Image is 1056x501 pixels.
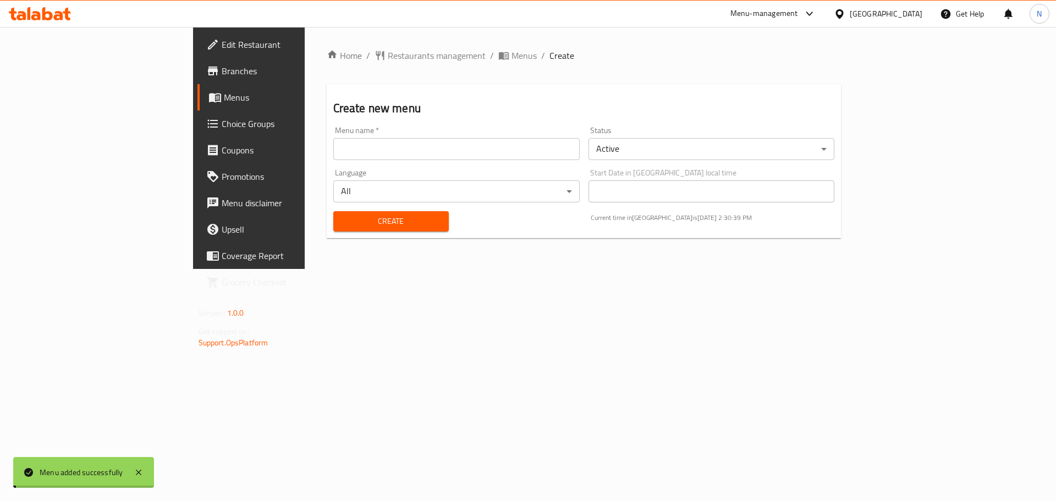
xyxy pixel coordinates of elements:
[197,137,370,163] a: Coupons
[197,58,370,84] a: Branches
[591,213,835,223] p: Current time in [GEOGRAPHIC_DATA] is [DATE] 2:30:39 PM
[227,306,244,320] span: 1.0.0
[222,64,361,78] span: Branches
[197,190,370,216] a: Menu disclaimer
[222,38,361,51] span: Edit Restaurant
[197,216,370,243] a: Upsell
[388,49,486,62] span: Restaurants management
[222,249,361,262] span: Coverage Report
[333,211,449,232] button: Create
[222,117,361,130] span: Choice Groups
[222,144,361,157] span: Coupons
[197,111,370,137] a: Choice Groups
[222,223,361,236] span: Upsell
[333,138,580,160] input: Please enter Menu name
[490,49,494,62] li: /
[199,324,249,339] span: Get support on:
[512,49,537,62] span: Menus
[850,8,922,20] div: [GEOGRAPHIC_DATA]
[199,335,268,350] a: Support.OpsPlatform
[197,31,370,58] a: Edit Restaurant
[222,276,361,289] span: Grocery Checklist
[197,84,370,111] a: Menus
[333,100,835,117] h2: Create new menu
[730,7,798,20] div: Menu-management
[197,269,370,295] a: Grocery Checklist
[40,466,123,478] div: Menu added successfully
[327,49,842,62] nav: breadcrumb
[222,170,361,183] span: Promotions
[224,91,361,104] span: Menus
[199,306,226,320] span: Version:
[333,180,580,202] div: All
[588,138,835,160] div: Active
[1037,8,1042,20] span: N
[342,214,440,228] span: Create
[375,49,486,62] a: Restaurants management
[498,49,537,62] a: Menus
[222,196,361,210] span: Menu disclaimer
[541,49,545,62] li: /
[197,243,370,269] a: Coverage Report
[549,49,574,62] span: Create
[197,163,370,190] a: Promotions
